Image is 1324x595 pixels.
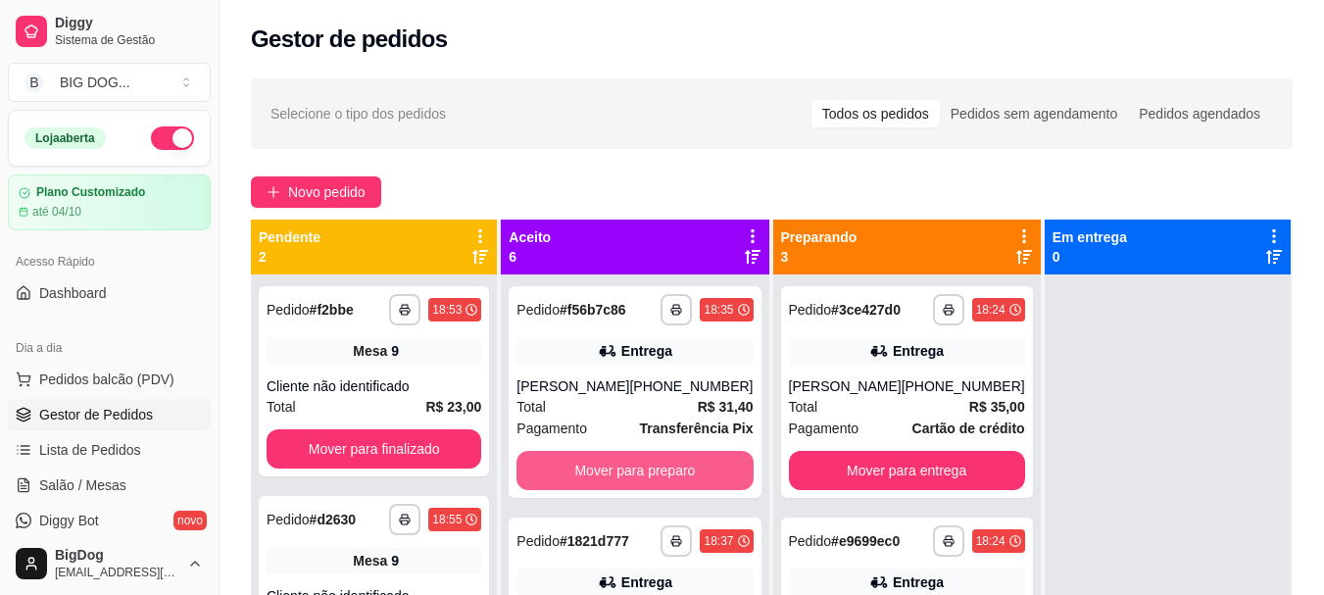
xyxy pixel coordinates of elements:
[560,302,626,318] strong: # f56b7c86
[1128,100,1271,127] div: Pedidos agendados
[8,8,211,55] a: DiggySistema de Gestão
[509,227,551,247] p: Aceito
[640,421,754,436] strong: Transferência Pix
[621,572,672,592] div: Entrega
[36,185,145,200] article: Plano Customizado
[39,511,99,530] span: Diggy Bot
[976,533,1005,549] div: 18:24
[789,418,859,439] span: Pagamento
[251,176,381,208] button: Novo pedido
[789,376,902,396] div: [PERSON_NAME]
[893,572,944,592] div: Entrega
[698,399,754,415] strong: R$ 31,40
[789,533,832,549] span: Pedido
[811,100,940,127] div: Todos os pedidos
[789,451,1025,490] button: Mover para entrega
[902,376,1025,396] div: [PHONE_NUMBER]
[251,24,448,55] h2: Gestor de pedidos
[789,302,832,318] span: Pedido
[310,512,357,527] strong: # d2630
[516,302,560,318] span: Pedido
[8,399,211,430] a: Gestor de Pedidos
[267,512,310,527] span: Pedido
[8,470,211,501] a: Salão / Mesas
[25,73,44,92] span: B
[8,174,211,230] a: Plano Customizadoaté 04/10
[267,396,296,418] span: Total
[8,505,211,536] a: Diggy Botnovo
[432,302,462,318] div: 18:53
[55,32,203,48] span: Sistema de Gestão
[976,302,1005,318] div: 18:24
[391,341,399,361] div: 9
[55,15,203,32] span: Diggy
[32,204,81,220] article: até 04/10
[353,341,387,361] span: Mesa
[39,370,174,389] span: Pedidos balcão (PDV)
[621,341,672,361] div: Entrega
[516,533,560,549] span: Pedido
[8,540,211,587] button: BigDog[EMAIL_ADDRESS][DOMAIN_NAME]
[39,475,126,495] span: Salão / Mesas
[259,227,320,247] p: Pendente
[629,376,753,396] div: [PHONE_NUMBER]
[353,551,387,570] span: Mesa
[60,73,130,92] div: BIG DOG ...
[259,247,320,267] p: 2
[39,283,107,303] span: Dashboard
[267,185,280,199] span: plus
[267,429,481,469] button: Mover para finalizado
[831,302,901,318] strong: # 3ce427d0
[940,100,1128,127] div: Pedidos sem agendamento
[267,302,310,318] span: Pedido
[781,247,858,267] p: 3
[1053,227,1127,247] p: Em entrega
[267,376,481,396] div: Cliente não identificado
[516,451,753,490] button: Mover para preparo
[912,421,1025,436] strong: Cartão de crédito
[1053,247,1127,267] p: 0
[516,418,587,439] span: Pagamento
[704,533,733,549] div: 18:37
[391,551,399,570] div: 9
[270,103,446,124] span: Selecione o tipo dos pedidos
[509,247,551,267] p: 6
[310,302,354,318] strong: # f2bbe
[39,440,141,460] span: Lista de Pedidos
[560,533,629,549] strong: # 1821d777
[969,399,1025,415] strong: R$ 35,00
[781,227,858,247] p: Preparando
[8,434,211,466] a: Lista de Pedidos
[516,396,546,418] span: Total
[8,246,211,277] div: Acesso Rápido
[8,63,211,102] button: Select a team
[39,405,153,424] span: Gestor de Pedidos
[25,127,106,149] div: Loja aberta
[288,181,366,203] span: Novo pedido
[893,341,944,361] div: Entrega
[8,364,211,395] button: Pedidos balcão (PDV)
[8,277,211,309] a: Dashboard
[55,547,179,565] span: BigDog
[55,565,179,580] span: [EMAIL_ADDRESS][DOMAIN_NAME]
[831,533,900,549] strong: # e9699ec0
[789,396,818,418] span: Total
[151,126,194,150] button: Alterar Status
[8,332,211,364] div: Dia a dia
[516,376,629,396] div: [PERSON_NAME]
[432,512,462,527] div: 18:55
[426,399,482,415] strong: R$ 23,00
[704,302,733,318] div: 18:35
